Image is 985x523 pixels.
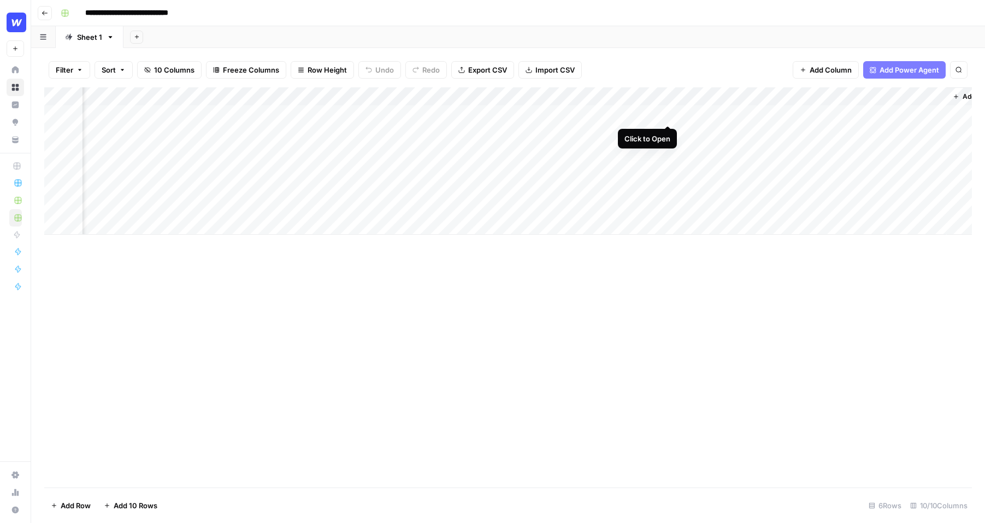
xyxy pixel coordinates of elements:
span: Add Row [61,500,91,511]
div: 6 Rows [864,497,906,514]
span: Export CSV [468,64,507,75]
button: Workspace: Webflow [7,9,24,36]
button: Undo [358,61,401,79]
a: Your Data [7,131,24,148]
button: Filter [49,61,90,79]
a: Sheet 1 [56,26,123,48]
a: Opportunities [7,114,24,131]
button: Export CSV [451,61,514,79]
button: Add Column [793,61,859,79]
img: Webflow Logo [7,13,26,32]
button: Import CSV [518,61,582,79]
a: Browse [7,79,24,96]
span: Add 10 Rows [114,500,157,511]
button: Freeze Columns [206,61,286,79]
button: Redo [405,61,447,79]
button: 10 Columns [137,61,202,79]
a: Insights [7,96,24,114]
a: Home [7,61,24,79]
span: Import CSV [535,64,575,75]
span: Add Column [810,64,852,75]
span: Filter [56,64,73,75]
a: Settings [7,466,24,484]
span: Sort [102,64,116,75]
button: Add Power Agent [863,61,946,79]
button: Row Height [291,61,354,79]
span: Row Height [308,64,347,75]
span: Add Power Agent [880,64,939,75]
span: Undo [375,64,394,75]
span: 10 Columns [154,64,194,75]
button: Add Row [44,497,97,514]
button: Help + Support [7,501,24,519]
span: Redo [422,64,440,75]
span: Freeze Columns [223,64,279,75]
a: Usage [7,484,24,501]
button: Sort [95,61,133,79]
div: 10/10 Columns [906,497,972,514]
div: Sheet 1 [77,32,102,43]
button: Add 10 Rows [97,497,164,514]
